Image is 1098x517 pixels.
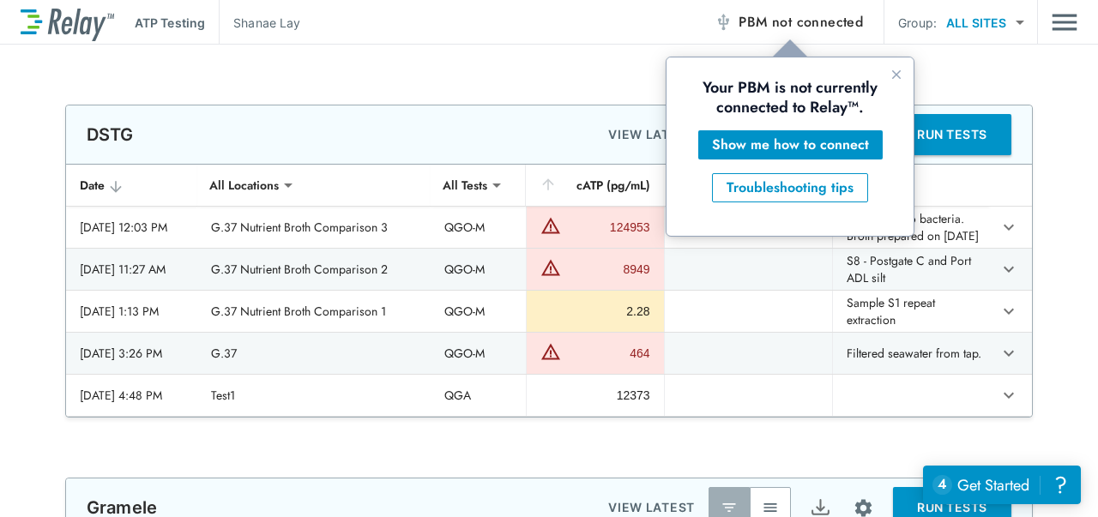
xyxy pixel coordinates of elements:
[772,12,863,32] span: not connected
[431,291,526,332] td: QGO-M
[431,168,499,202] div: All Tests
[431,249,526,290] td: QGO-M
[898,14,937,32] p: Group:
[739,10,863,34] span: PBM
[80,387,184,404] div: [DATE] 4:48 PM
[197,375,431,416] td: Test1
[197,207,431,248] td: G.37 Nutrient Broth Comparison 3
[66,165,197,207] th: Date
[994,339,1023,368] button: expand row
[608,124,695,145] p: VIEW LATEST
[540,341,561,362] img: Warning
[540,257,561,278] img: Warning
[762,499,779,516] img: View All
[540,215,561,236] img: Warning
[923,466,1081,504] iframe: Resource center
[565,261,650,278] div: 8949
[994,213,1023,242] button: expand row
[994,255,1023,284] button: expand row
[721,499,738,516] img: Latest
[431,375,526,416] td: QGA
[1052,6,1077,39] img: Drawer Icon
[80,303,184,320] div: [DATE] 1:13 PM
[197,333,431,374] td: G.37
[87,124,134,145] p: DSTG
[66,165,1032,417] table: sticky table
[540,175,650,195] div: cATP (pg/mL)
[565,345,650,362] div: 464
[667,57,914,236] iframe: tooltip
[832,291,989,332] td: Sample S1 repeat extraction
[431,207,526,248] td: QGO-M
[540,387,650,404] div: 12373
[565,219,650,236] div: 124953
[80,219,184,236] div: [DATE] 12:03 PM
[431,333,526,374] td: QGO-M
[708,5,870,39] button: PBM not connected
[715,14,732,31] img: Offline Icon
[135,14,205,32] p: ATP Testing
[197,168,291,202] div: All Locations
[540,303,650,320] div: 2.28
[994,297,1023,326] button: expand row
[80,345,184,362] div: [DATE] 3:26 PM
[832,249,989,290] td: S8 - Postgate C and Port ADL silt
[80,261,184,278] div: [DATE] 11:27 AM
[1052,6,1077,39] button: Main menu
[832,333,989,374] td: Filtered seawater from tap.
[994,381,1023,410] button: expand row
[893,114,1011,155] button: RUN TESTS
[197,291,431,332] td: G.37 Nutrient Broth Comparison 1
[197,249,431,290] td: G.37 Nutrient Broth Comparison 2
[21,4,114,41] img: LuminUltra Relay
[233,14,300,32] p: Shanae Lay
